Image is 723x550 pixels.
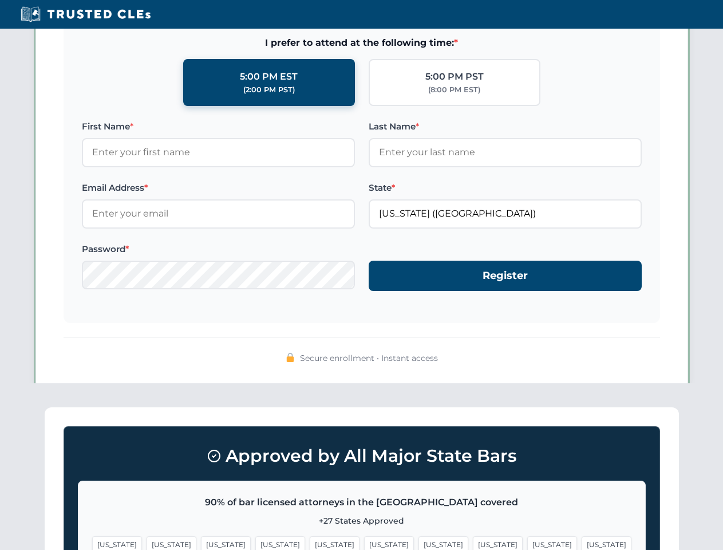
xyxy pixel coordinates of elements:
[369,181,642,195] label: State
[428,84,480,96] div: (8:00 PM EST)
[240,69,298,84] div: 5:00 PM EST
[17,6,154,23] img: Trusted CLEs
[82,242,355,256] label: Password
[78,441,646,472] h3: Approved by All Major State Bars
[369,120,642,133] label: Last Name
[82,199,355,228] input: Enter your email
[369,138,642,167] input: Enter your last name
[425,69,484,84] div: 5:00 PM PST
[286,353,295,362] img: 🔒
[82,120,355,133] label: First Name
[243,84,295,96] div: (2:00 PM PST)
[369,261,642,291] button: Register
[82,138,355,167] input: Enter your first name
[300,352,438,364] span: Secure enrollment • Instant access
[92,514,631,527] p: +27 States Approved
[82,181,355,195] label: Email Address
[369,199,642,228] input: Florida (FL)
[82,36,642,50] span: I prefer to attend at the following time:
[92,495,631,510] p: 90% of bar licensed attorneys in the [GEOGRAPHIC_DATA] covered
